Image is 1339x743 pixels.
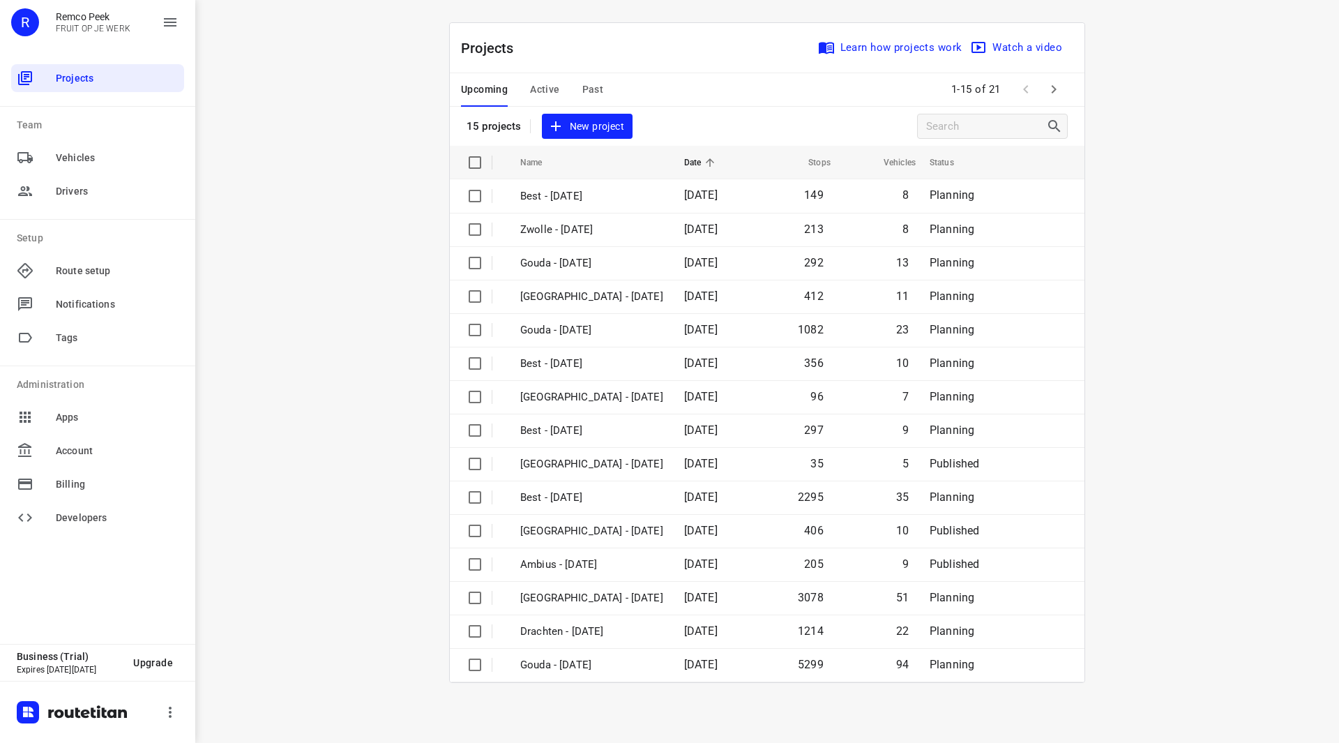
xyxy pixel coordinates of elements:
[520,456,663,472] p: Gemeente Rotterdam - Monday
[930,290,974,303] span: Planning
[896,524,909,537] span: 10
[804,256,824,269] span: 292
[902,557,909,571] span: 9
[804,357,824,370] span: 356
[684,490,718,504] span: [DATE]
[550,118,624,135] span: New project
[804,524,824,537] span: 406
[17,651,122,662] p: Business (Trial)
[930,323,974,336] span: Planning
[896,323,909,336] span: 23
[896,357,909,370] span: 10
[804,188,824,202] span: 149
[930,223,974,236] span: Planning
[790,154,831,171] span: Stops
[798,323,824,336] span: 1082
[810,390,823,403] span: 96
[11,324,184,352] div: Tags
[122,650,184,675] button: Upgrade
[17,665,122,675] p: Expires [DATE][DATE]
[926,116,1046,137] input: Search projects
[798,591,824,604] span: 3078
[11,8,39,36] div: R
[930,423,974,437] span: Planning
[11,64,184,92] div: Projects
[896,624,909,638] span: 22
[930,524,980,537] span: Published
[684,557,718,571] span: [DATE]
[133,657,173,668] span: Upgrade
[520,255,663,271] p: Gouda - [DATE]
[56,11,130,22] p: Remco Peek
[461,38,525,59] p: Projects
[461,81,508,98] span: Upcoming
[520,423,663,439] p: Best - [DATE]
[684,256,718,269] span: [DATE]
[520,154,561,171] span: Name
[520,389,663,405] p: [GEOGRAPHIC_DATA] - [DATE]
[684,188,718,202] span: [DATE]
[896,490,909,504] span: 35
[930,357,974,370] span: Planning
[520,222,663,238] p: Zwolle - Friday
[798,624,824,638] span: 1214
[930,188,974,202] span: Planning
[1046,118,1067,135] div: Search
[520,590,663,606] p: Zwolle - Monday
[56,444,179,458] span: Account
[684,357,718,370] span: [DATE]
[902,223,909,236] span: 8
[520,289,663,305] p: [GEOGRAPHIC_DATA] - [DATE]
[810,457,823,470] span: 35
[804,223,824,236] span: 213
[56,264,179,278] span: Route setup
[684,223,718,236] span: [DATE]
[520,322,663,338] p: Gouda - [DATE]
[896,290,909,303] span: 11
[930,154,972,171] span: Status
[11,437,184,465] div: Account
[56,331,179,345] span: Tags
[520,188,663,204] p: Best - Friday
[56,511,179,525] span: Developers
[930,624,974,638] span: Planning
[896,658,909,671] span: 94
[17,377,184,392] p: Administration
[582,81,604,98] span: Past
[804,290,824,303] span: 412
[684,390,718,403] span: [DATE]
[798,658,824,671] span: 5299
[798,490,824,504] span: 2295
[530,81,559,98] span: Active
[930,490,974,504] span: Planning
[56,151,179,165] span: Vehicles
[684,658,718,671] span: [DATE]
[896,591,909,604] span: 51
[56,297,179,312] span: Notifications
[684,154,720,171] span: Date
[684,524,718,537] span: [DATE]
[11,470,184,498] div: Billing
[804,423,824,437] span: 297
[930,591,974,604] span: Planning
[520,657,663,673] p: Gouda - Monday
[684,290,718,303] span: [DATE]
[896,256,909,269] span: 13
[902,423,909,437] span: 9
[946,75,1006,105] span: 1-15 of 21
[930,256,974,269] span: Planning
[11,144,184,172] div: Vehicles
[56,24,130,33] p: FRUIT OP JE WERK
[684,323,718,336] span: [DATE]
[902,457,909,470] span: 5
[930,457,980,470] span: Published
[56,477,179,492] span: Billing
[902,188,909,202] span: 8
[684,457,718,470] span: [DATE]
[804,557,824,571] span: 205
[684,591,718,604] span: [DATE]
[865,154,916,171] span: Vehicles
[11,257,184,285] div: Route setup
[520,523,663,539] p: Antwerpen - Monday
[17,231,184,246] p: Setup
